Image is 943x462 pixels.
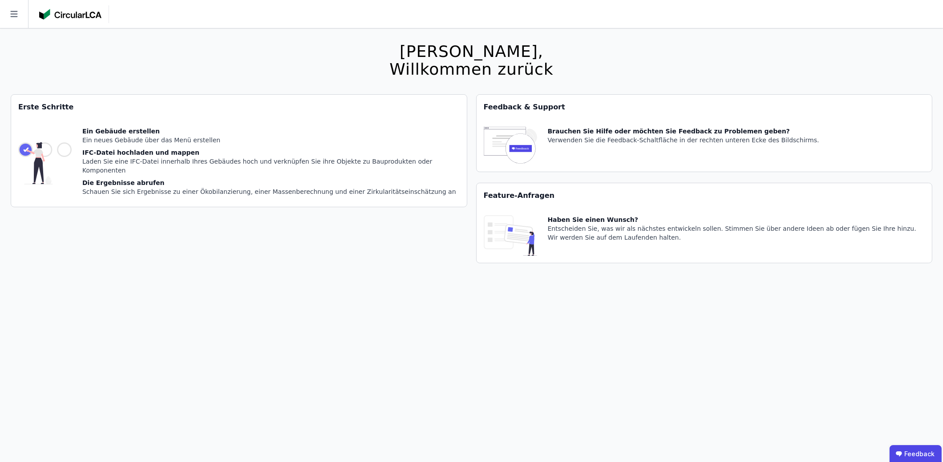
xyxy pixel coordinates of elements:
div: Haben Sie einen Wunsch? [548,215,925,224]
img: Concular [39,9,101,20]
div: Die Ergebnisse abrufen [82,178,460,187]
div: Brauchen Sie Hilfe oder möchten Sie Feedback zu Problemen geben? [548,127,819,136]
img: feature_request_tile-UiXE1qGU.svg [484,215,537,256]
div: Feature-Anfragen [477,183,932,208]
div: Ein Gebäude erstellen [82,127,460,136]
div: Verwenden Sie die Feedback-Schaltfläche in der rechten unteren Ecke des Bildschirms. [548,136,819,145]
div: Schauen Sie sich Ergebnisse zu einer Ökobilanzierung, einer Massenberechnung und einer Zirkularit... [82,187,460,196]
div: IFC-Datei hochladen und mappen [82,148,460,157]
div: Erste Schritte [11,95,467,120]
div: Laden Sie eine IFC-Datei innerhalb Ihres Gebäudes hoch und verknüpfen Sie ihre Objekte zu Bauprod... [82,157,460,175]
img: getting_started_tile-DrF_GRSv.svg [18,127,72,200]
div: Willkommen zurück [389,60,553,78]
div: Ein neues Gebäude über das Menü erstellen [82,136,460,145]
div: [PERSON_NAME], [389,43,553,60]
img: feedback-icon-HCTs5lye.svg [484,127,537,165]
div: Feedback & Support [477,95,932,120]
div: Entscheiden Sie, was wir als nächstes entwickeln sollen. Stimmen Sie über andere Ideen ab oder fü... [548,224,925,242]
